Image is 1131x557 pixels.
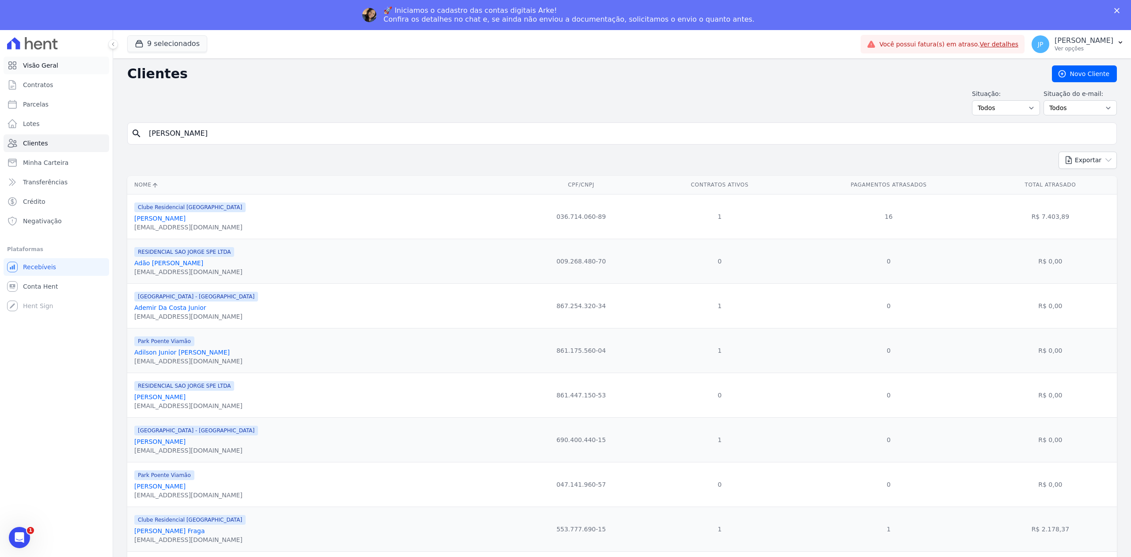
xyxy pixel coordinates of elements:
td: 0 [793,328,983,373]
td: R$ 0,00 [984,328,1117,373]
span: Clube Residencial [GEOGRAPHIC_DATA] [134,515,246,525]
div: [EMAIL_ADDRESS][DOMAIN_NAME] [134,267,243,276]
span: Visão Geral [23,61,58,70]
div: Fechar [1114,8,1123,13]
td: R$ 2.178,37 [984,507,1117,551]
td: 0 [793,239,983,283]
td: 690.400.440-15 [516,417,646,462]
td: R$ 0,00 [984,239,1117,283]
span: Recebíveis [23,263,56,271]
td: R$ 7.403,89 [984,194,1117,239]
td: 1 [646,283,794,328]
div: [EMAIL_ADDRESS][DOMAIN_NAME] [134,223,246,232]
a: Negativação [4,212,109,230]
a: Parcelas [4,95,109,113]
a: [PERSON_NAME] [134,393,186,401]
div: 🚀 Iniciamos o cadastro das contas digitais Arke! Confira os detalhes no chat e, se ainda não envi... [383,6,755,24]
a: Clientes [4,134,109,152]
td: 0 [646,373,794,417]
div: [EMAIL_ADDRESS][DOMAIN_NAME] [134,401,243,410]
td: 867.254.320-34 [516,283,646,328]
i: search [131,128,142,139]
th: Pagamentos Atrasados [793,176,983,194]
span: [GEOGRAPHIC_DATA] - [GEOGRAPHIC_DATA] [134,292,258,301]
div: Plataformas [7,244,106,255]
div: [EMAIL_ADDRESS][DOMAIN_NAME] [134,446,258,455]
td: 1 [646,194,794,239]
input: Buscar por nome, CPF ou e-mail [144,125,1113,142]
label: Situação do e-mail: [1044,89,1117,99]
td: 0 [646,239,794,283]
span: Parcelas [23,100,49,109]
a: Crédito [4,193,109,210]
div: [EMAIL_ADDRESS][DOMAIN_NAME] [134,535,246,544]
a: Adilson Junior [PERSON_NAME] [134,349,230,356]
a: [PERSON_NAME] [134,215,186,222]
span: Clientes [23,139,48,148]
div: [EMAIL_ADDRESS][DOMAIN_NAME] [134,491,243,500]
a: Contratos [4,76,109,94]
div: [EMAIL_ADDRESS][DOMAIN_NAME] [134,357,243,366]
a: Visão Geral [4,57,109,74]
img: Profile image for Adriane [362,8,376,22]
a: Transferências [4,173,109,191]
span: Minha Carteira [23,158,68,167]
iframe: Intercom live chat [9,527,30,548]
p: Ver opções [1055,45,1113,52]
td: 0 [793,462,983,507]
td: 1 [793,507,983,551]
span: Clube Residencial [GEOGRAPHIC_DATA] [134,202,246,212]
td: R$ 0,00 [984,462,1117,507]
span: 1 [27,527,34,534]
td: R$ 0,00 [984,283,1117,328]
th: Contratos Ativos [646,176,794,194]
a: Lotes [4,115,109,133]
th: CPF/CNPJ [516,176,646,194]
button: JP [PERSON_NAME] Ver opções [1025,32,1131,57]
td: R$ 0,00 [984,417,1117,462]
td: 861.447.150-53 [516,373,646,417]
span: RESIDENCIAL SAO JORGE SPE LTDA [134,247,234,257]
div: [EMAIL_ADDRESS][DOMAIN_NAME] [134,312,258,321]
button: Exportar [1059,152,1117,169]
td: R$ 0,00 [984,373,1117,417]
span: Negativação [23,217,62,225]
td: 009.268.480-70 [516,239,646,283]
label: Situação: [972,89,1040,99]
td: 1 [646,328,794,373]
span: Conta Hent [23,282,58,291]
a: Novo Cliente [1052,65,1117,82]
td: 1 [646,507,794,551]
a: Ademir Da Costa Junior [134,304,206,311]
span: [GEOGRAPHIC_DATA] - [GEOGRAPHIC_DATA] [134,426,258,435]
span: RESIDENCIAL SAO JORGE SPE LTDA [134,381,234,391]
span: Você possui fatura(s) em atraso. [879,40,1018,49]
a: Recebíveis [4,258,109,276]
p: [PERSON_NAME] [1055,36,1113,45]
a: Conta Hent [4,278,109,295]
span: Transferências [23,178,68,187]
a: Ver detalhes [980,41,1019,48]
td: 553.777.690-15 [516,507,646,551]
span: Park Poente Viamão [134,470,194,480]
th: Total Atrasado [984,176,1117,194]
td: 0 [646,462,794,507]
td: 036.714.060-89 [516,194,646,239]
a: [PERSON_NAME] [134,483,186,490]
span: Contratos [23,80,53,89]
td: 1 [646,417,794,462]
button: 9 selecionados [127,35,207,52]
td: 0 [793,373,983,417]
td: 0 [793,283,983,328]
td: 861.175.560-04 [516,328,646,373]
td: 16 [793,194,983,239]
a: Adão [PERSON_NAME] [134,259,203,267]
span: Lotes [23,119,40,128]
a: [PERSON_NAME] [134,438,186,445]
a: Minha Carteira [4,154,109,172]
span: JP [1038,41,1044,47]
h2: Clientes [127,66,1038,82]
a: [PERSON_NAME] Fraga [134,527,205,534]
th: Nome [127,176,516,194]
span: Crédito [23,197,46,206]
